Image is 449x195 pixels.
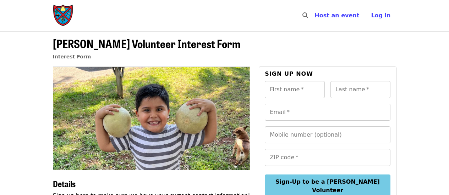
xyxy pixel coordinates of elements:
input: First name [265,81,325,98]
span: Details [53,177,76,190]
a: Host an event [314,12,359,19]
input: Search [312,7,318,24]
input: Last name [330,81,390,98]
input: ZIP code [265,149,390,166]
span: [PERSON_NAME] Volunteer Interest Form [53,35,240,52]
i: search icon [302,12,308,19]
span: Sign up now [265,70,313,77]
img: SoSA Volunteer Interest Form organized by Society of St. Andrew [53,67,250,170]
img: Society of St. Andrew - Home [53,4,74,27]
a: Interest Form [53,54,91,59]
span: Log in [371,12,390,19]
input: Mobile number (optional) [265,126,390,143]
input: Email [265,104,390,121]
button: Log in [365,8,396,23]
